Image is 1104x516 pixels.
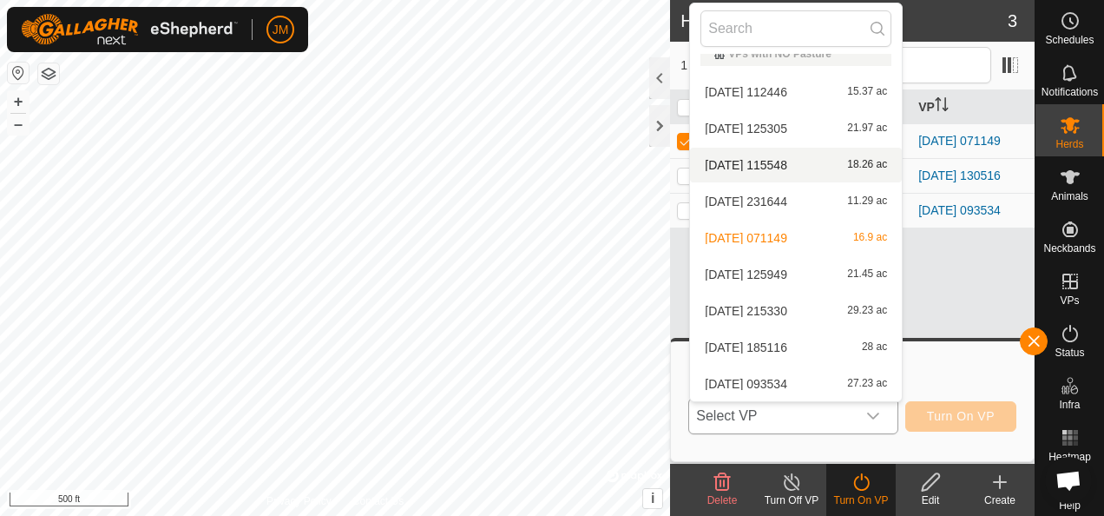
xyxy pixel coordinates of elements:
button: Map Layers [38,63,59,84]
li: 2025-06-09 071149 [690,221,902,255]
span: Heatmap [1048,452,1091,462]
button: Reset Map [8,63,29,83]
button: + [8,91,29,112]
span: JM [273,21,289,39]
span: 21.45 ac [847,268,887,281]
input: Search [700,10,891,47]
span: Herds [1055,139,1083,149]
div: VPs with NO Pasture [714,49,877,59]
span: 1 selected [680,56,780,75]
span: [DATE] 215330 [705,305,787,317]
div: Turn Off VP [757,493,826,508]
span: [DATE] 125305 [705,122,787,135]
span: Neckbands [1043,243,1095,254]
span: 29.23 ac [847,305,887,317]
button: Turn On VP [905,401,1016,432]
li: 2025-06-10 185116 [690,330,902,365]
div: Edit [896,493,965,508]
a: [DATE] 130516 [918,169,1001,182]
span: Notifications [1042,87,1098,97]
span: [DATE] 231644 [705,195,787,208]
span: [DATE] 112446 [705,86,787,98]
li: 2025-06-04 231644 [690,184,902,219]
span: [DATE] 115548 [705,159,787,171]
a: [DATE] 071149 [918,134,1001,148]
span: 27.23 ac [847,378,887,390]
div: dropdown trigger [856,399,890,433]
span: Help [1059,500,1081,511]
span: Delete [707,494,738,506]
span: 16.9 ac [853,232,887,244]
div: Open chat [1045,457,1092,504]
span: [DATE] 185116 [705,341,787,354]
span: Select VP [689,399,855,433]
span: Schedules [1045,35,1094,45]
li: 2025-01-14 112446 [690,75,902,109]
li: 2025-06-09 125949 [690,257,902,292]
a: Privacy Policy [266,493,332,509]
span: i [651,491,654,506]
span: Animals [1051,191,1088,202]
button: i [643,489,662,508]
span: VPs [1060,295,1079,306]
span: 3 [1008,8,1017,34]
a: Contact Us [352,493,404,509]
div: Turn On VP [826,493,896,508]
button: – [8,114,29,135]
img: Gallagher Logo [21,14,238,45]
span: 28 ac [862,341,887,354]
h2: Herds [680,10,1008,31]
a: [DATE] 093534 [918,203,1001,217]
p-sorticon: Activate to sort [935,100,949,114]
li: 2025-06-16 093534 [690,367,902,401]
span: Turn On VP [927,409,995,423]
div: Create [965,493,1035,508]
span: [DATE] 093534 [705,378,787,390]
th: VP [911,90,1035,124]
span: 21.97 ac [847,122,887,135]
span: 18.26 ac [847,159,887,171]
span: Infra [1059,400,1080,410]
span: Status [1055,347,1084,358]
li: 2025-06-09 215330 [690,294,902,328]
li: 2025-01-28 115548 [690,148,902,182]
span: 11.29 ac [847,195,887,208]
li: 2025-01-18 125305 [690,111,902,146]
span: [DATE] 071149 [705,232,787,244]
span: 15.37 ac [847,86,887,98]
span: [DATE] 125949 [705,268,787,281]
